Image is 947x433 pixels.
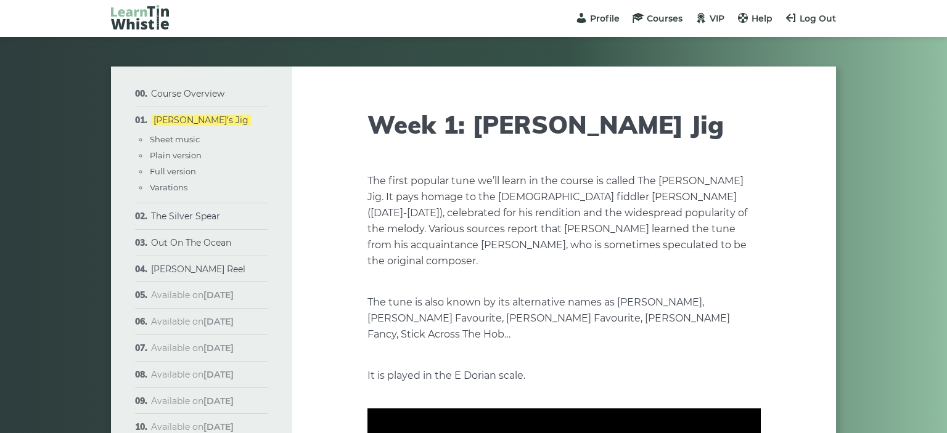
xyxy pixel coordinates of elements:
strong: [DATE] [203,369,234,380]
a: Course Overview [151,88,224,99]
span: Available on [151,369,234,380]
a: Log Out [785,13,836,24]
a: Plain version [150,150,202,160]
strong: [DATE] [203,421,234,432]
span: Courses [647,13,683,24]
a: Sheet music [150,134,200,144]
img: LearnTinWhistle.com [111,5,169,30]
a: Full version [150,166,196,176]
a: [PERSON_NAME]’s Jig [151,115,251,126]
a: Courses [632,13,683,24]
a: The Silver Spear [151,211,220,222]
p: The first popular tune we’ll learn in the course is called The [PERSON_NAME] Jig. It pays homage ... [367,173,761,269]
span: Profile [590,13,620,24]
a: Out On The Ocean [151,237,231,248]
a: VIP [695,13,724,24]
a: Profile [575,13,620,24]
p: It is played in the E Dorian scale. [367,368,761,384]
span: Log Out [800,13,836,24]
strong: [DATE] [203,316,234,327]
p: The tune is also known by its alternative names as [PERSON_NAME], [PERSON_NAME] Favourite, [PERSO... [367,294,761,342]
span: Available on [151,316,234,327]
strong: [DATE] [203,289,234,301]
a: Varations [150,182,187,192]
h1: Week 1: [PERSON_NAME] Jig [367,110,761,139]
a: [PERSON_NAME] Reel [151,264,245,275]
span: Available on [151,289,234,301]
span: Available on [151,421,234,432]
span: Available on [151,342,234,354]
strong: [DATE] [203,395,234,407]
span: Available on [151,395,234,407]
strong: [DATE] [203,342,234,354]
a: Help [737,13,773,24]
span: VIP [710,13,724,24]
span: Help [752,13,773,24]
